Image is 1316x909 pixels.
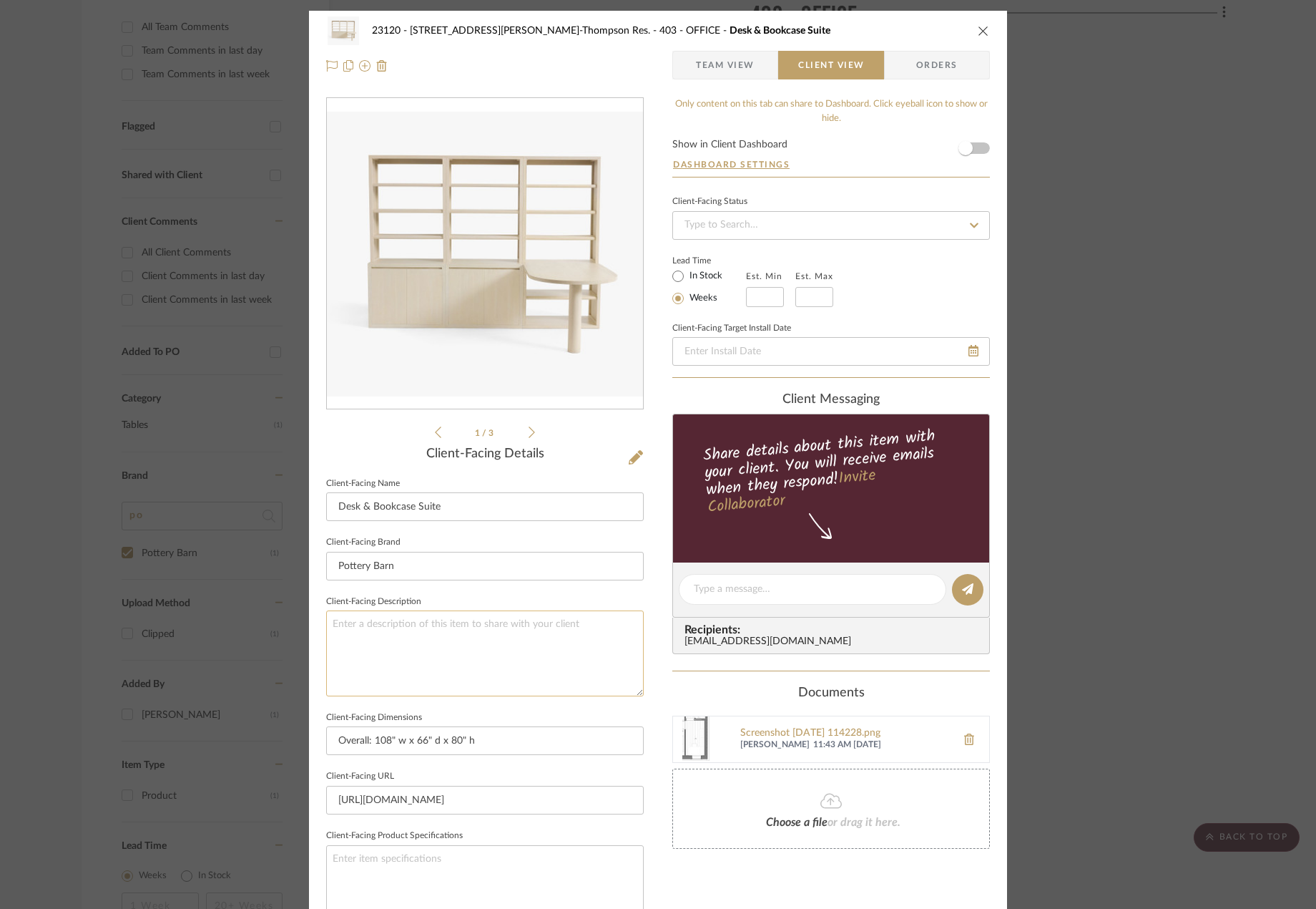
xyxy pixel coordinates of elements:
label: Weeks [687,292,717,305]
label: Client-Facing Product Specifications [326,832,463,840]
label: Est. Max [795,271,833,281]
span: Choose a file [766,817,828,828]
label: Client-Facing Name [326,480,400,487]
span: 3 [488,429,496,437]
img: fd296a50-59c4-4177-92db-3a10cf40d243_48x40.jpg [326,16,360,45]
div: Documents [672,686,990,701]
span: Client View [798,51,864,79]
span: Orders [900,51,973,79]
label: Client-Facing Target Install Date [672,325,791,332]
input: Enter Client-Facing Brand [326,552,644,580]
span: / [482,429,488,437]
div: 0 [327,112,643,397]
label: In Stock [687,270,722,283]
input: Enter item dimensions [326,726,644,755]
label: Est. Min [746,271,782,281]
span: or drag it here. [828,817,900,828]
img: Remove from project [376,60,388,72]
input: Enter item URL [326,786,644,815]
button: close [977,24,990,37]
img: Screenshot 2025-08-21 114228.png [673,716,719,762]
div: client Messaging [672,392,990,408]
input: Type to Search… [672,211,990,240]
button: Dashboard Settings [672,158,790,171]
label: Client-Facing URL [326,773,394,780]
span: 403 - OFFICE [659,26,730,36]
div: [EMAIL_ADDRESS][DOMAIN_NAME] [684,636,983,648]
input: Enter Client-Facing Item Name [326,492,644,521]
mat-radio-group: Select item type [672,267,746,307]
label: Client-Facing Brand [326,539,401,546]
label: Client-Facing Dimensions [326,714,422,721]
span: [PERSON_NAME] [740,739,810,751]
a: Screenshot [DATE] 114228.png [740,728,949,739]
div: Client-Facing Details [326,447,644,462]
span: 23120 - [STREET_ADDRESS][PERSON_NAME]-Thompson Res. [372,26,659,36]
span: Desk & Bookcase Suite [730,26,830,36]
label: Client-Facing Description [326,598,421,606]
span: 11:43 AM [DATE] [813,739,949,751]
span: Recipients: [684,623,983,636]
input: Enter Install Date [672,337,990,366]
div: Client-Facing Status [672,198,747,205]
label: Lead Time [672,254,746,267]
div: Share details about this item with your client. You will receive emails when they respond! [671,424,992,520]
img: fd296a50-59c4-4177-92db-3a10cf40d243_436x436.jpg [327,112,643,397]
div: Only content on this tab can share to Dashboard. Click eyeball icon to show or hide. [672,97,990,125]
span: Team View [696,51,755,79]
span: 1 [475,429,482,437]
